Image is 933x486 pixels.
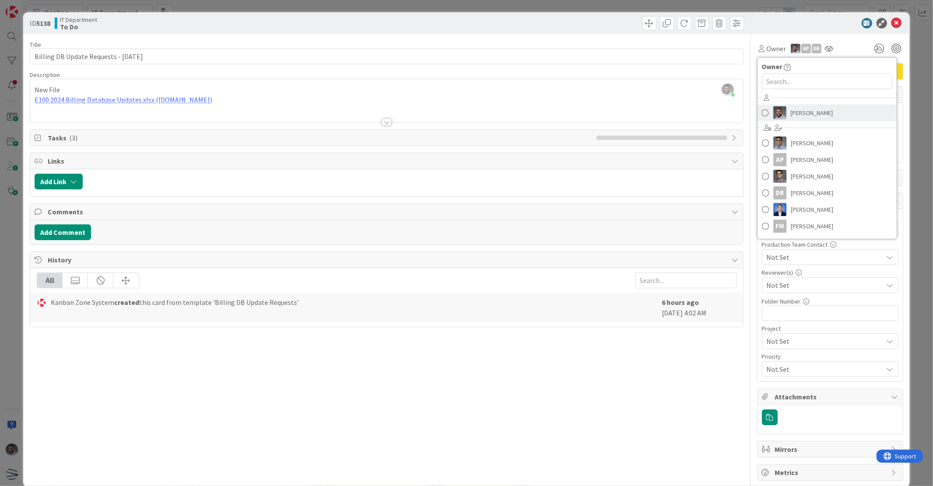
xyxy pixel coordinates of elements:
[635,273,737,288] input: Search...
[35,174,83,189] button: Add Link
[767,363,879,375] span: Not Set
[722,84,734,96] img: djeBQYN5TwDXpyYgE8PwxaHb1prKLcgM.jpg
[36,19,50,28] b: 5138
[762,297,801,305] label: Folder Number
[48,255,727,265] span: History
[762,73,892,89] input: Search...
[758,168,897,185] a: CS[PERSON_NAME]
[35,95,212,104] a: E100 2024 Billing Database Updates.xlsx ([DOMAIN_NAME])
[775,467,887,478] span: Metrics
[773,106,786,119] img: FS
[791,106,833,119] span: [PERSON_NAME]
[762,241,898,248] div: Production Team Contact
[37,298,46,308] img: KS
[48,206,727,217] span: Comments
[51,297,299,308] span: Kanban Zone System this card from template 'Billing DB Update Requests'
[758,185,897,201] a: DR[PERSON_NAME]
[762,353,898,360] div: Priority
[773,153,786,166] div: AP
[662,297,737,318] div: [DATE] 4:02 AM
[762,61,783,72] span: Owner
[775,392,887,402] span: Attachments
[791,44,800,53] img: FS
[801,44,811,53] div: AP
[773,220,786,233] div: FM
[30,49,743,64] input: type card name here...
[773,170,786,183] img: CS
[767,280,883,290] span: Not Set
[662,298,699,307] b: 6 hours ago
[762,269,898,276] div: Reviewer(s)
[30,41,41,49] label: Title
[758,201,897,218] a: DP[PERSON_NAME]
[773,136,786,150] img: AP
[30,71,60,79] span: Description
[35,224,91,240] button: Add Comment
[773,203,786,216] img: DP
[767,335,879,347] span: Not Set
[791,170,833,183] span: [PERSON_NAME]
[60,16,97,23] span: IT Department
[773,186,786,199] div: DR
[37,273,63,288] div: All
[775,444,887,455] span: Mirrors
[767,251,879,263] span: Not Set
[758,234,897,251] a: NG[MEDICAL_DATA][PERSON_NAME]
[69,133,77,142] span: ( 3 )
[758,218,897,234] a: FM[PERSON_NAME]
[791,153,833,166] span: [PERSON_NAME]
[762,325,898,332] div: Project
[18,1,40,12] span: Support
[812,44,821,53] div: DR
[48,133,591,143] span: Tasks
[114,298,139,307] b: created
[767,43,786,54] span: Owner
[48,156,727,166] span: Links
[791,203,833,216] span: [PERSON_NAME]
[758,135,897,151] a: AP[PERSON_NAME]
[758,151,897,168] a: AP[PERSON_NAME]
[791,136,833,150] span: [PERSON_NAME]
[791,186,833,199] span: [PERSON_NAME]
[791,220,833,233] span: [PERSON_NAME]
[35,85,738,95] p: New File
[758,105,897,121] a: FS[PERSON_NAME]
[60,23,97,30] b: To Do
[30,18,50,28] span: ID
